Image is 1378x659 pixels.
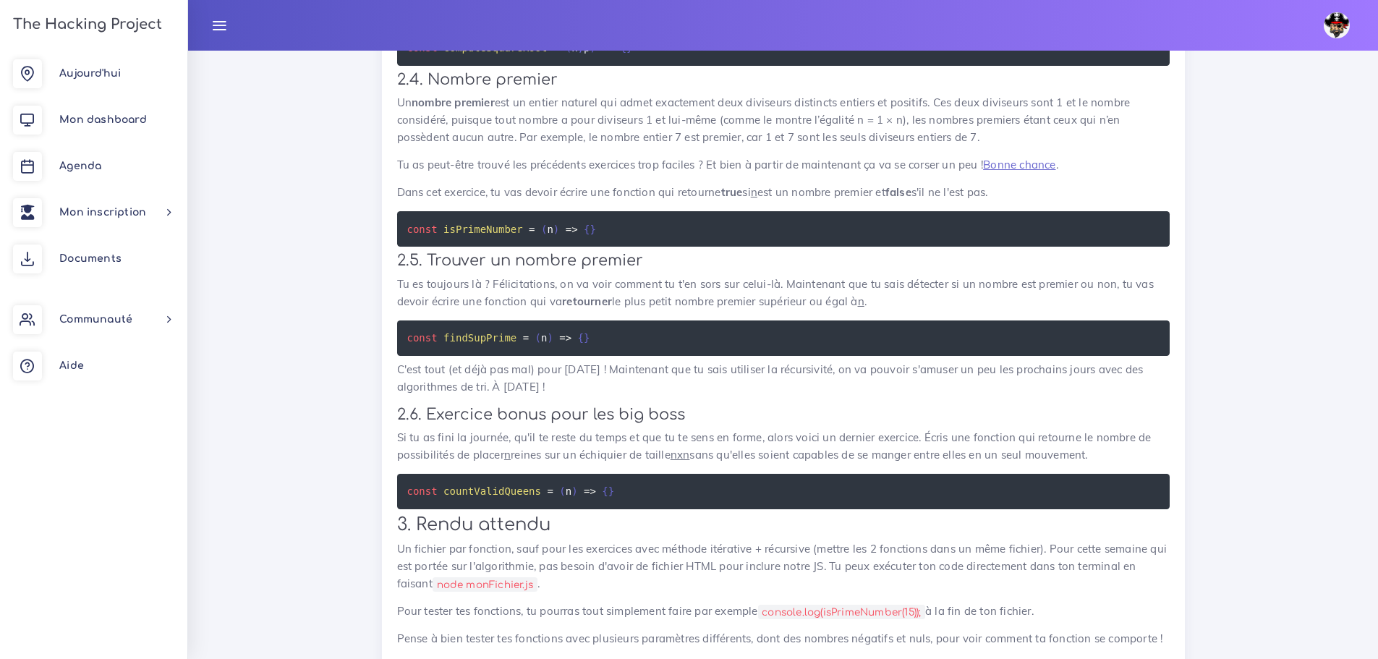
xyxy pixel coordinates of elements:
span: { [578,332,584,344]
h3: The Hacking Project [9,17,162,33]
strong: nombre premier [412,95,495,109]
span: => [566,223,578,234]
span: Aide [59,360,84,371]
u: n [504,448,511,462]
u: n [858,294,864,308]
span: => [559,332,571,344]
span: Agenda [59,161,101,171]
h3: 2.4. Nombre premier [397,71,1170,89]
span: Communauté [59,314,132,325]
h3: 2.5. Trouver un nombre premier [397,252,1170,270]
span: Mon dashboard [59,114,147,125]
span: = [523,332,529,344]
span: } [584,332,590,344]
p: Pour tester tes fonctions, tu pourras tout simplement faire par exemple à la fin de ton fichier. [397,603,1170,620]
span: { [602,485,608,497]
code: console.log(isPrimeNumber(15)); [758,605,925,620]
p: Un fichier par fonction, sauf pour les exercices avec méthode itérative + récursive (mettre les 2... [397,540,1170,592]
span: ) [553,223,559,234]
span: => [584,485,596,497]
span: ( [559,485,565,497]
strong: retourner [562,294,612,308]
strong: true [721,185,743,199]
span: countValidQueens [443,485,541,497]
strong: false [885,185,911,199]
span: } [590,223,595,234]
p: Si tu as fini la journée, qu'il te reste du temps et que tu te sens en forme, alors voici un dern... [397,429,1170,464]
span: = [547,485,553,497]
span: Documents [59,253,122,264]
p: C'est tout (et déjà pas mal) pour [DATE] ! Maintenant que tu sais utiliser la récursivité, on va ... [397,361,1170,396]
span: const [407,223,438,234]
span: { [584,223,590,234]
h3: 2.6. Exercice bonus pour les big boss [397,406,1170,424]
code: node monFichier.js [433,577,537,592]
span: Aujourd'hui [59,68,121,79]
h2: 3. Rendu attendu [397,514,1170,535]
u: n [751,185,757,199]
span: ) [547,332,553,344]
u: nxn [671,448,690,462]
span: } [608,485,614,497]
p: Pense à bien tester tes fonctions avec plusieurs paramètres différents, dont des nombres négatifs... [397,630,1170,647]
p: Dans cet exercice, tu vas devoir écrire une fonction qui retourne si est un nombre premier et s'i... [397,184,1170,201]
p: Tu as peut-être trouvé les précédents exercices trop faciles ? Et bien à partir de maintenant ça ... [397,156,1170,174]
span: findSupPrime [443,332,516,344]
span: const [407,332,438,344]
img: avatar [1324,12,1350,38]
span: ( [535,332,541,344]
span: isPrimeNumber [443,223,523,234]
p: Tu es toujours là ? Félicitations, on va voir comment tu t'en sors sur celui-là. Maintenant que t... [397,276,1170,310]
span: = [529,223,535,234]
span: n [566,485,571,497]
a: Bonne chance [983,158,1055,171]
span: ( [541,223,547,234]
span: n [547,223,553,234]
span: ) [571,485,577,497]
p: Un est un entier naturel qui admet exactement deux diviseurs distincts entiers et positifs. Ces d... [397,94,1170,146]
span: const [407,485,438,497]
span: Mon inscription [59,207,146,218]
span: n [541,332,547,344]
